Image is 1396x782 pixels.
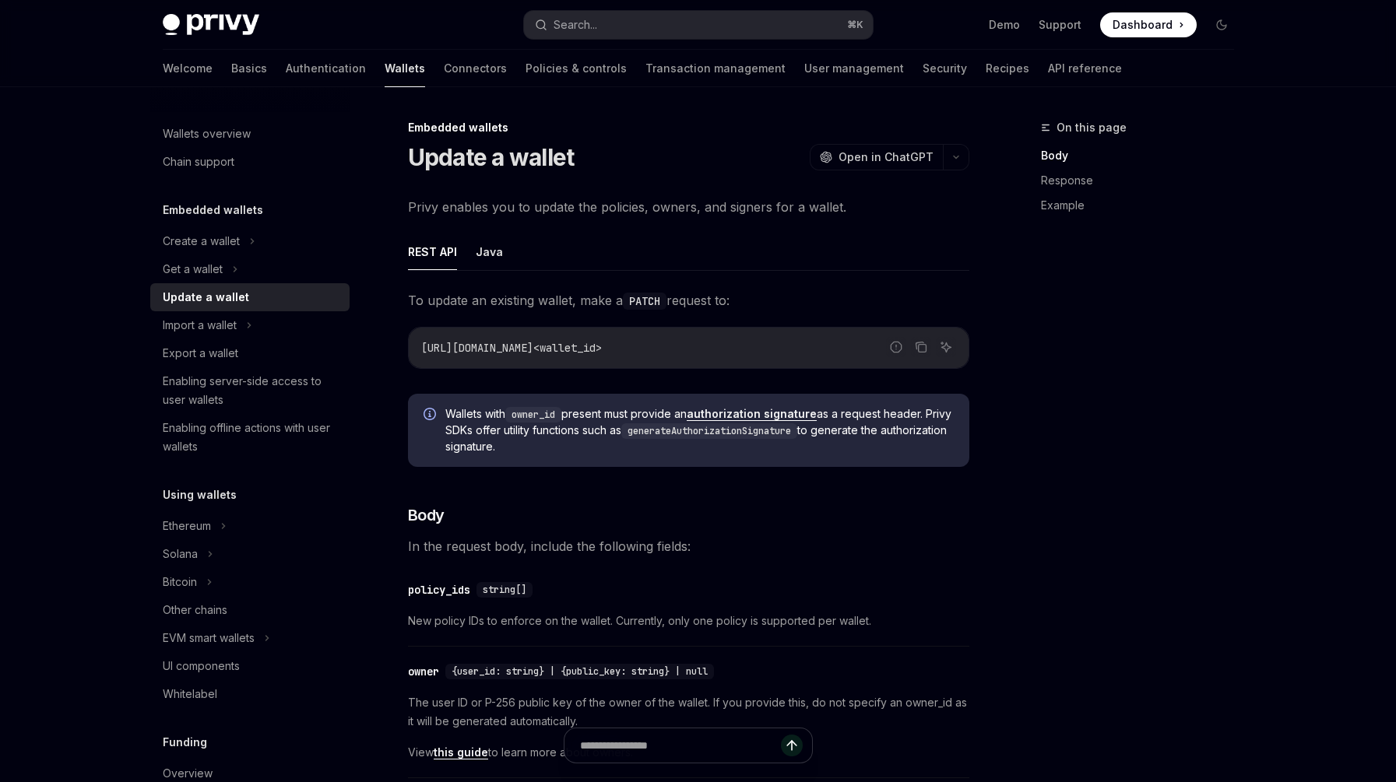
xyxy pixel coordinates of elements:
span: The user ID or P-256 public key of the owner of the wallet. If you provide this, do not specify a... [408,693,969,731]
a: API reference [1048,50,1122,87]
span: string[] [483,584,526,596]
span: On this page [1057,118,1127,137]
div: Bitcoin [163,573,197,591]
a: Policies & controls [526,50,627,87]
a: Update a wallet [150,283,350,311]
button: Copy the contents from the code block [911,337,931,357]
code: PATCH [623,293,666,310]
div: Search... [554,16,597,34]
span: Body [408,504,445,526]
h1: Update a wallet [408,143,575,171]
div: Import a wallet [163,316,237,335]
code: owner_id [505,407,561,423]
a: Export a wallet [150,339,350,367]
button: Java [476,233,503,270]
a: Other chains [150,596,350,624]
button: Send message [781,735,803,756]
span: {user_id: string} | {public_key: string} | null [452,665,708,678]
code: generateAuthorizationSignature [621,423,797,439]
a: authorization signature [687,407,817,421]
span: New policy IDs to enforce on the wallet. Currently, only one policy is supported per wallet. [408,612,969,630]
h5: Using wallets [163,486,237,504]
a: Transaction management [645,50,786,87]
a: Example [1041,193,1247,218]
a: Dashboard [1100,12,1197,37]
button: Ask AI [936,337,956,357]
div: policy_ids [408,582,470,598]
a: Connectors [444,50,507,87]
span: ⌘ K [847,19,863,31]
div: Ethereum [163,517,211,535]
h5: Embedded wallets [163,201,263,219]
a: Wallets overview [150,120,350,148]
span: In the request body, include the following fields: [408,535,969,557]
a: UI components [150,652,350,680]
a: Support [1039,17,1081,33]
a: Enabling offline actions with user wallets [150,414,350,461]
div: Create a wallet [163,232,240,251]
a: Enabling server-side access to user wallets [150,367,350,414]
div: Enabling server-side access to user wallets [163,372,340,409]
h5: Funding [163,733,207,752]
a: Chain support [150,148,350,176]
div: Other chains [163,601,227,619]
img: dark logo [163,14,259,36]
a: Welcome [163,50,213,87]
span: To update an existing wallet, make a request to: [408,289,969,311]
div: UI components [163,657,240,675]
button: Report incorrect code [886,337,906,357]
span: [URL][DOMAIN_NAME]<wallet_id> [421,341,602,355]
div: Update a wallet [163,288,249,307]
a: Authentication [286,50,366,87]
a: User management [804,50,904,87]
a: Security [923,50,967,87]
button: Search...⌘K [524,11,873,39]
button: Open in ChatGPT [810,144,943,170]
div: EVM smart wallets [163,629,255,647]
div: Chain support [163,153,234,171]
a: Recipes [986,50,1029,87]
span: Dashboard [1113,17,1173,33]
button: Toggle dark mode [1209,12,1234,37]
span: Wallets with present must provide an as a request header. Privy SDKs offer utility functions such... [445,406,954,454]
div: Embedded wallets [408,120,969,135]
div: Whitelabel [163,685,217,703]
span: Privy enables you to update the policies, owners, and signers for a wallet. [408,196,969,218]
a: Wallets [385,50,425,87]
a: Response [1041,168,1247,193]
div: owner [408,664,439,679]
div: Wallets overview [163,124,251,143]
div: Get a wallet [163,260,223,279]
div: Solana [163,545,198,563]
button: REST API [408,233,457,270]
div: Export a wallet [163,344,238,363]
div: Enabling offline actions with user wallets [163,419,340,456]
span: Open in ChatGPT [839,149,934,165]
a: Body [1041,143,1247,168]
a: Whitelabel [150,680,350,708]
a: Demo [989,17,1020,33]
a: Basics [231,50,267,87]
svg: Info [424,408,439,423]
